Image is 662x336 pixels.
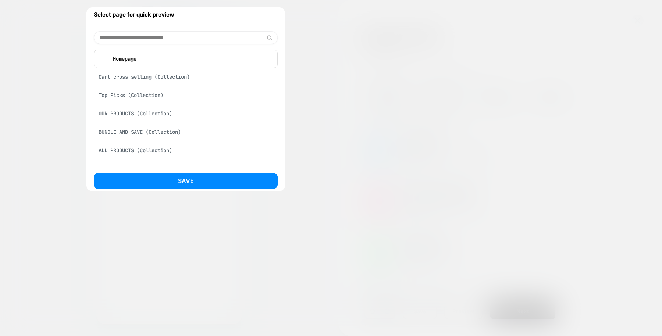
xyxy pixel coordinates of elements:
[94,125,278,139] div: BUNDLE AND SAVE (Collection)
[94,173,278,189] button: Save
[94,107,278,121] div: OUR PRODUCTS (Collection)
[94,70,278,84] div: Cart cross selling (Collection)
[94,162,278,176] div: FBT Bundles (Collection)
[94,11,174,18] span: Select page for quick preview
[267,35,272,40] img: edit
[94,143,278,157] div: ALL PRODUCTS (Collection)
[94,88,278,102] div: Top Picks (Collection)
[109,56,273,62] p: Homepage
